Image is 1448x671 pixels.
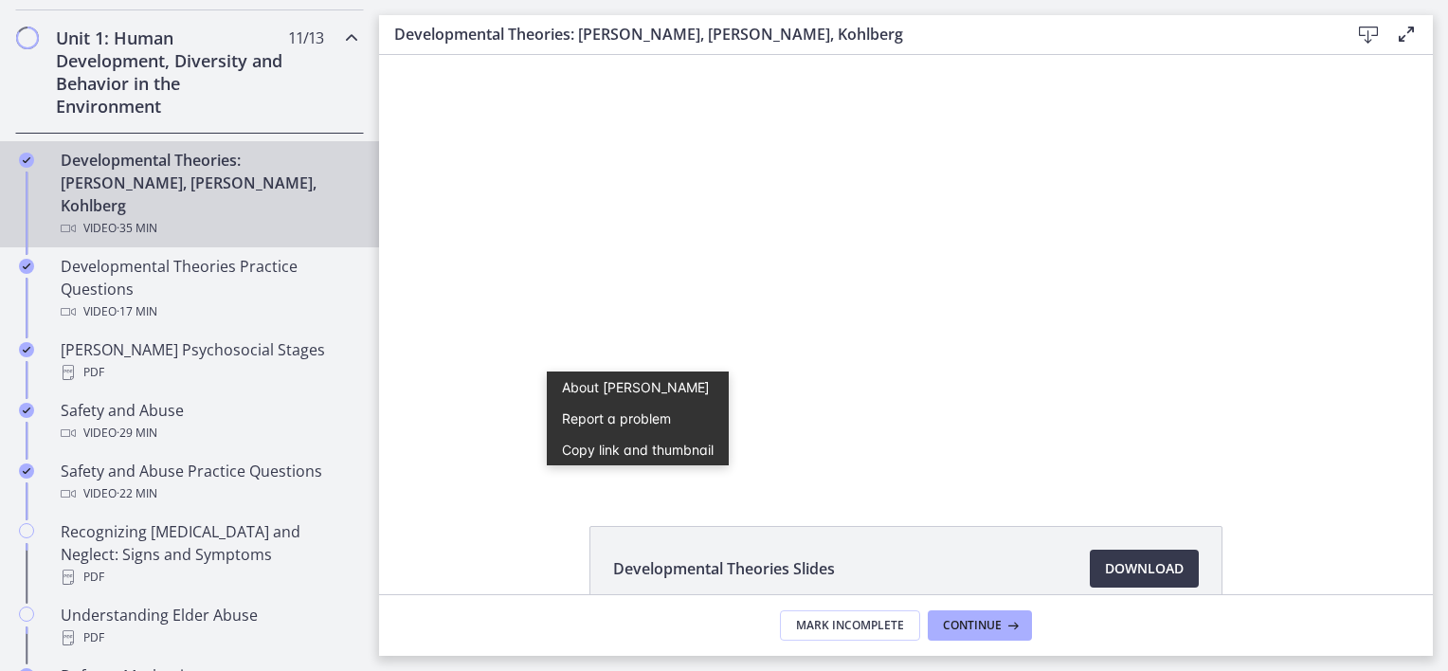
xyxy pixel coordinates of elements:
div: Video [61,422,356,444]
h2: Unit 1: Human Development, Diversity and Behavior in the Environment [56,27,287,118]
span: · 22 min [117,482,157,505]
div: PDF [61,566,356,589]
a: Download [1090,550,1199,588]
div: Understanding Elder Abuse [61,604,356,649]
span: Developmental Theories Slides [613,557,835,580]
span: 11 / 13 [288,27,323,49]
div: Video [61,300,356,323]
div: Safety and Abuse Practice Questions [61,460,356,505]
i: Completed [19,403,34,418]
div: Recognizing [MEDICAL_DATA] and Neglect: Signs and Symptoms [61,520,356,589]
span: Download [1105,557,1184,580]
span: · 17 min [117,300,157,323]
span: Continue [943,618,1002,633]
h3: Developmental Theories: [PERSON_NAME], [PERSON_NAME], Kohlberg [394,23,1319,45]
div: Video [61,217,356,240]
iframe: Video Lesson [379,55,1433,482]
div: Developmental Theories: [PERSON_NAME], [PERSON_NAME], Kohlberg [61,149,356,240]
i: Completed [19,259,34,274]
div: Video [61,482,356,505]
span: Mark Incomplete [796,618,904,633]
div: Developmental Theories Practice Questions [61,255,356,323]
div: Safety and Abuse [61,399,356,444]
span: · 35 min [117,217,157,240]
button: Mark Incomplete [780,610,920,641]
i: Completed [19,463,34,479]
div: PDF [61,361,356,384]
span: · 29 min [117,422,157,444]
i: Completed [19,342,34,357]
button: Continue [928,610,1032,641]
div: PDF [61,626,356,649]
div: [PERSON_NAME] Psychosocial Stages [61,338,356,384]
i: Completed [19,153,34,168]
